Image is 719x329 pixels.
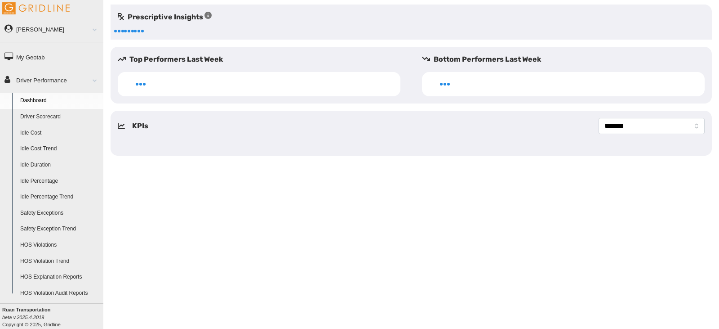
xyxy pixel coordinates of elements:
div: Copyright © 2025, Gridline [2,306,103,328]
a: HOS Explanation Reports [16,269,103,285]
a: Idle Cost [16,125,103,141]
a: HOS Violations [16,237,103,253]
a: Dashboard [16,93,103,109]
img: Gridline [2,2,70,14]
a: Safety Exceptions [16,205,103,221]
b: Ruan Transportation [2,307,51,312]
a: HOS Violation Audit Reports [16,285,103,302]
a: Idle Percentage [16,173,103,189]
a: HOS Violation Trend [16,253,103,270]
h5: Prescriptive Insights [118,12,212,23]
a: Safety Exception Trend [16,221,103,237]
a: Idle Cost Trend [16,141,103,157]
h5: Top Performers Last Week [118,54,408,65]
a: Driver Scorecard [16,109,103,125]
a: Idle Percentage Trend [16,189,103,205]
h5: KPIs [132,121,148,131]
i: beta v.2025.4.2019 [2,315,44,320]
h5: Bottom Performers Last Week [422,54,712,65]
a: Idle Duration [16,157,103,173]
